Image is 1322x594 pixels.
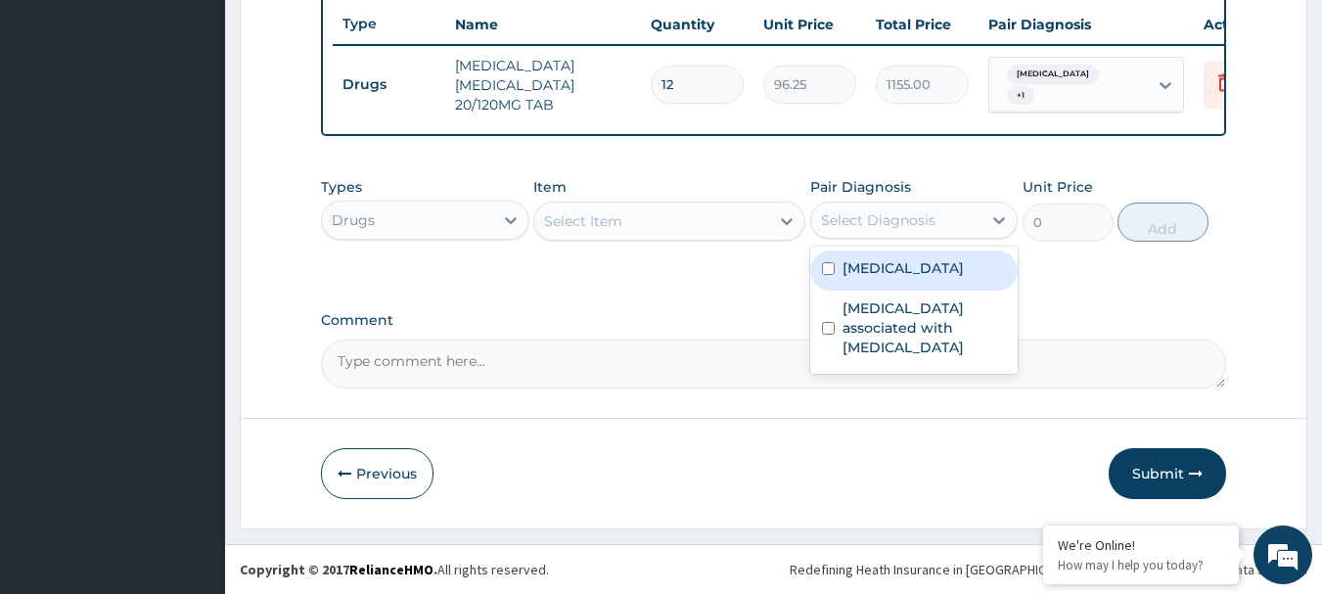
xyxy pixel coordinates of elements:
button: Add [1117,203,1208,242]
th: Pair Diagnosis [979,5,1194,44]
strong: Copyright © 2017 . [240,561,437,578]
div: Chat with us now [102,110,329,135]
label: Comment [321,312,1227,329]
th: Actions [1194,5,1292,44]
button: Previous [321,448,433,499]
textarea: Type your message and hit 'Enter' [10,390,373,459]
div: We're Online! [1058,536,1224,554]
span: + 1 [1007,86,1034,106]
label: Unit Price [1023,177,1093,197]
td: [MEDICAL_DATA] [MEDICAL_DATA] 20/120MG TAB [445,46,641,124]
label: [MEDICAL_DATA] [843,258,964,278]
footer: All rights reserved. [225,544,1322,594]
div: Select Item [544,211,622,231]
div: Minimize live chat window [321,10,368,57]
label: [MEDICAL_DATA] associated with [MEDICAL_DATA] [843,298,1007,357]
div: Select Diagnosis [821,210,935,230]
th: Quantity [641,5,753,44]
a: RelianceHMO [349,561,433,578]
th: Total Price [866,5,979,44]
th: Type [333,6,445,42]
label: Item [533,177,567,197]
button: Submit [1109,448,1226,499]
span: [MEDICAL_DATA] [1007,65,1099,84]
td: Drugs [333,67,445,103]
span: We're online! [114,174,270,372]
p: How may I help you today? [1058,557,1224,573]
th: Unit Price [753,5,866,44]
img: d_794563401_company_1708531726252_794563401 [36,98,79,147]
div: Drugs [332,210,375,230]
th: Name [445,5,641,44]
label: Types [321,179,362,196]
label: Pair Diagnosis [810,177,911,197]
div: Redefining Heath Insurance in [GEOGRAPHIC_DATA] using Telemedicine and Data Science! [790,560,1307,579]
